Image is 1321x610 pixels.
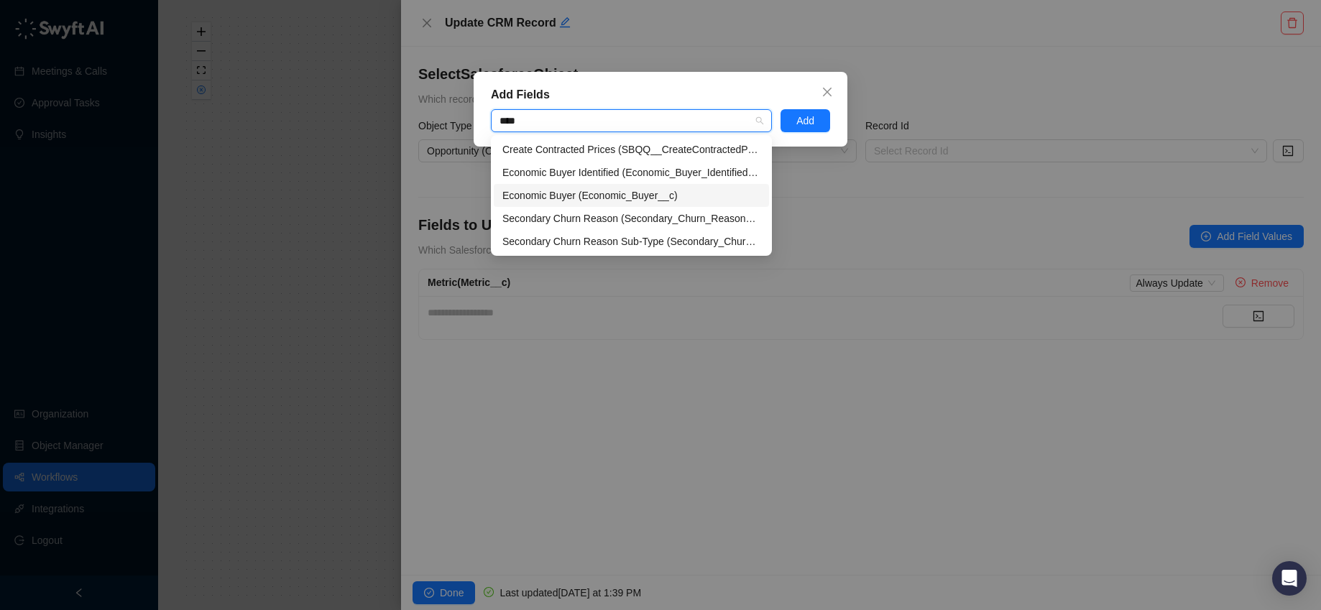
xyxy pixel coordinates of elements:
[494,161,769,184] div: Economic Buyer Identified (Economic_Buyer_Identified__c)
[502,165,760,180] div: Economic Buyer Identified (Economic_Buyer_Identified__c)
[816,80,839,103] button: Close
[502,142,760,157] div: Create Contracted Prices (SBQQ__CreateContractedPrices__c)
[502,211,760,226] div: Secondary Churn Reason (Secondary_Churn_Reason__c)
[821,86,833,98] span: close
[502,188,760,203] div: Economic Buyer (Economic_Buyer__c)
[796,113,814,129] span: Add
[781,109,830,132] button: Add
[494,230,769,253] div: Secondary Churn Reason Sub-Type (Secondary_Churn_Reason_Sub_Type__c)
[491,86,830,103] div: Add Fields
[494,184,769,207] div: Economic Buyer (Economic_Buyer__c)
[494,138,769,161] div: Create Contracted Prices (SBQQ__CreateContractedPrices__c)
[1272,561,1307,596] div: Open Intercom Messenger
[502,234,760,249] div: Secondary Churn Reason Sub-Type (Secondary_Churn_Reason_Sub_Type__c)
[494,207,769,230] div: Secondary Churn Reason (Secondary_Churn_Reason__c)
